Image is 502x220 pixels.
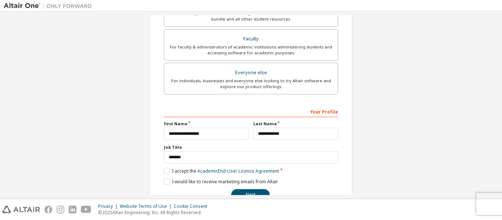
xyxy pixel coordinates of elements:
[164,168,279,174] label: I accept the
[98,209,212,216] p: © 2025 Altair Engineering, Inc. All Rights Reserved.
[81,206,92,213] img: youtube.svg
[120,203,174,209] div: Website Terms of Use
[44,206,52,213] img: facebook.svg
[231,189,270,200] button: Next
[57,206,64,213] img: instagram.svg
[169,34,333,44] div: Faculty
[253,121,338,127] label: Last Name
[169,78,333,90] div: For individuals, businesses and everyone else looking to try Altair software and explore our prod...
[169,10,333,22] div: For currently enrolled students looking to access the free Altair Student Edition bundle and all ...
[164,105,338,117] div: Your Profile
[169,68,333,78] div: Everyone else
[169,44,333,56] div: For faculty & administrators of academic institutions administering students and accessing softwa...
[2,206,40,213] img: altair_logo.svg
[98,203,120,209] div: Privacy
[69,206,76,213] img: linkedin.svg
[4,2,96,10] img: Altair One
[164,144,338,150] label: Job Title
[174,203,212,209] div: Cookie Consent
[164,178,278,185] label: I would like to receive marketing emails from Altair
[197,168,279,174] a: Academic End-User License Agreement
[164,121,249,127] label: First Name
